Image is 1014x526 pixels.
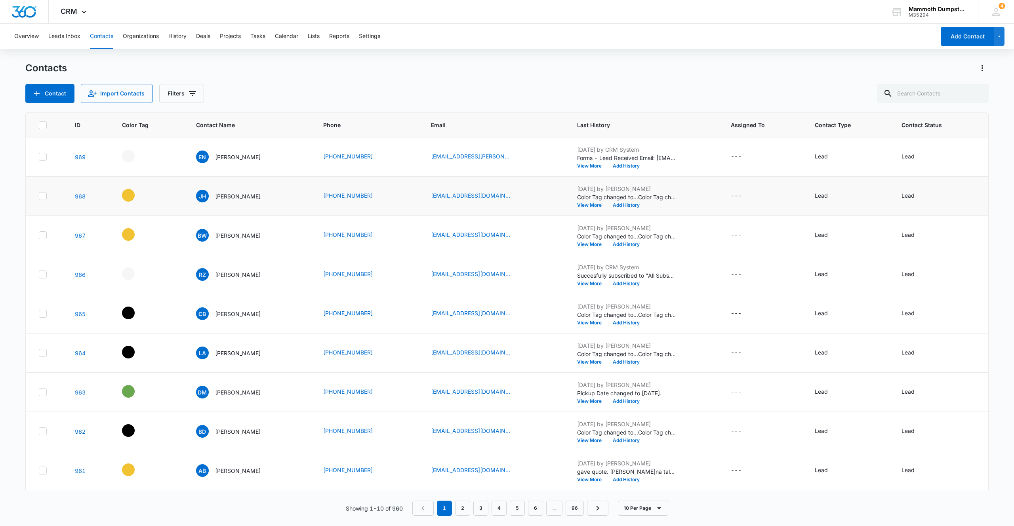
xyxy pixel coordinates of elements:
p: [DATE] by [PERSON_NAME] [577,302,676,311]
span: RZ [196,268,209,281]
div: Contact Type - Lead - Select to Edit Field [815,348,842,358]
span: JH [196,190,209,202]
a: [PHONE_NUMBER] [323,466,373,474]
a: [PHONE_NUMBER] [323,152,373,160]
div: Contact Status - Lead - Select to Edit Field [902,427,929,436]
div: Assigned To - - Select to Edit Field [731,387,756,397]
button: Import Contacts [81,84,153,103]
div: Lead [815,348,828,356]
button: Calendar [275,24,298,49]
div: Contact Type - Lead - Select to Edit Field [815,231,842,240]
div: Lead [902,387,915,396]
button: View More [577,242,607,247]
button: Deals [196,24,210,49]
a: Navigate to contact details page for Riley Zandstra [75,271,86,278]
a: [EMAIL_ADDRESS][DOMAIN_NAME] [431,309,510,317]
span: Last History [577,121,700,129]
div: - - Select to Edit Field [122,463,149,476]
div: Lead [902,270,915,278]
div: Contact Name - Brent David - Select to Edit Field [196,425,275,438]
div: - - Select to Edit Field [122,385,149,398]
p: [DATE] by [PERSON_NAME] [577,224,676,232]
div: Assigned To - - Select to Edit Field [731,309,756,318]
button: Add Contact [25,84,74,103]
div: Contact Status - Lead - Select to Edit Field [902,466,929,475]
div: Lead [815,309,828,317]
button: Tasks [250,24,265,49]
div: Contact Type - Lead - Select to Edit Field [815,152,842,162]
a: [EMAIL_ADDRESS][DOMAIN_NAME] [431,387,510,396]
span: CRM [61,7,77,15]
div: Contact Status - Lead - Select to Edit Field [902,191,929,201]
div: Lead [815,152,828,160]
span: Email [431,121,547,129]
p: [DATE] by [PERSON_NAME] [577,420,676,428]
p: Color Tag changed to ... Color Tag changed to rgb(0, 0, 0). [577,311,676,319]
button: Organizations [123,24,159,49]
button: View More [577,281,607,286]
div: Contact Name - Dianne Marie Laughlin - Select to Edit Field [196,386,275,398]
button: Filters [159,84,204,103]
h1: Contacts [25,62,67,74]
div: Assigned To - - Select to Edit Field [731,427,756,436]
div: --- [731,309,741,318]
div: Contact Status - Lead - Select to Edit Field [902,309,929,318]
span: 4 [999,3,1005,9]
div: Lead [902,348,915,356]
a: [EMAIL_ADDRESS][PERSON_NAME][DOMAIN_NAME] [431,152,510,160]
p: [DATE] by [PERSON_NAME] [577,341,676,350]
a: [EMAIL_ADDRESS][DOMAIN_NAME] [431,191,510,200]
div: Email - eben.nordahl@yahoo.com - Select to Edit Field [431,152,524,162]
a: [PHONE_NUMBER] [323,348,373,356]
div: Contact Type - Lead - Select to Edit Field [815,427,842,436]
div: account id [909,12,966,18]
div: Assigned To - - Select to Edit Field [731,152,756,162]
button: View More [577,399,607,404]
div: Contact Type - Lead - Select to Edit Field [815,387,842,397]
div: Phone - (605) 545-5887 - Select to Edit Field [323,231,387,240]
div: Email - d_laughlin@live.com - Select to Edit Field [431,387,524,397]
a: Page 4 [492,501,507,516]
button: History [168,24,187,49]
a: Navigate to contact details page for Amy Broesder [75,467,86,474]
div: Email - rileyzandstra@mail.com - Select to Edit Field [431,270,524,279]
div: Lead [902,231,915,239]
span: CB [196,307,209,320]
button: Add History [607,477,645,482]
div: Contact Status - Lead - Select to Edit Field [902,270,929,279]
p: [PERSON_NAME] [215,231,261,240]
div: Email - badwolfe2014@gmail.com - Select to Edit Field [431,427,524,436]
p: Showing 1-10 of 960 [346,504,403,513]
a: Page 6 [528,501,543,516]
p: [PERSON_NAME] [215,467,261,475]
button: Add History [607,242,645,247]
button: Add History [607,281,645,286]
a: [EMAIL_ADDRESS][DOMAIN_NAME] [431,427,510,435]
p: Color Tag changed to ... Color Tag changed to rgb(241, 194, 50). [577,232,676,240]
a: Page 3 [473,501,488,516]
span: Contact Name [196,121,293,129]
button: View More [577,477,607,482]
div: Assigned To - - Select to Edit Field [731,348,756,358]
button: View More [577,360,607,364]
div: - - Select to Edit Field [122,150,149,162]
a: Navigate to contact details page for Crystal Blasius [75,311,86,317]
p: Pickup Date changed to [DATE]. [577,389,676,397]
span: DM [196,386,209,398]
span: BW [196,229,209,242]
div: Contact Name - Crystal Blasius - Select to Edit Field [196,307,275,320]
p: Forms - Lead Received Email: [EMAIL_ADDRESS][PERSON_NAME][DOMAIN_NAME] Phone: [PHONE_NUMBER] Dump... [577,154,676,162]
span: Color Tag [122,121,166,129]
div: Lead [815,191,828,200]
div: Email - howe112589@aol.com - Select to Edit Field [431,191,524,201]
button: View More [577,438,607,443]
button: View More [577,203,607,208]
div: Assigned To - - Select to Edit Field [731,231,756,240]
div: Contact Status - Lead - Select to Edit Field [902,348,929,358]
div: Lead [902,466,915,474]
p: [DATE] by [PERSON_NAME] [577,185,676,193]
div: Phone - (605) 519-9757 - Select to Edit Field [323,152,387,162]
div: --- [731,152,741,162]
p: [DATE] by [PERSON_NAME] [577,381,676,389]
p: [PERSON_NAME] [215,349,261,357]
